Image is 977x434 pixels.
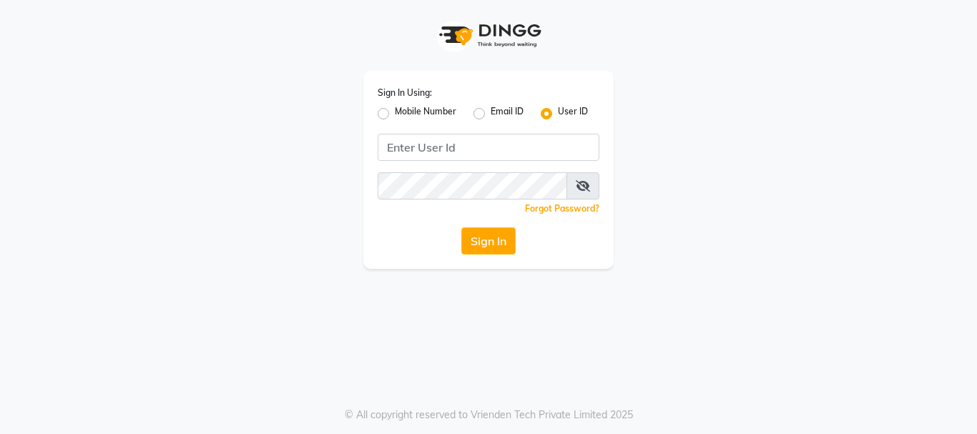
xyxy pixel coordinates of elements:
[378,134,599,161] input: Username
[395,105,456,122] label: Mobile Number
[558,105,588,122] label: User ID
[491,105,524,122] label: Email ID
[378,87,432,99] label: Sign In Using:
[525,203,599,214] a: Forgot Password?
[461,227,516,255] button: Sign In
[431,14,546,56] img: logo1.svg
[378,172,567,199] input: Username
